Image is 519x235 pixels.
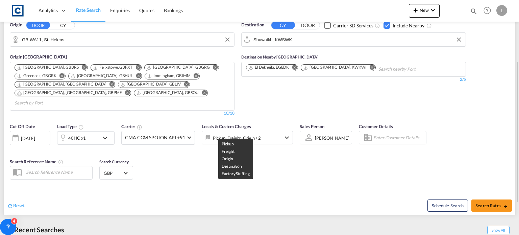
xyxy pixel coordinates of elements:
[101,134,113,142] md-icon: icon-chevron-down
[271,21,295,29] button: CY
[39,7,58,14] span: Analytics
[224,111,234,116] div: 10/10
[17,81,107,87] div: Press delete to remove this chip.
[110,7,130,13] span: Enquiries
[373,133,424,143] input: Enter Customer Details
[10,124,35,129] span: Cut Off Date
[137,124,142,130] md-icon: The selected Trucker/Carrierwill be displayed in the rate results If the rates are from another f...
[131,65,141,71] button: Remove
[21,135,35,141] div: [DATE]
[10,159,64,164] span: Search Reference Name
[241,22,264,28] span: Destination
[78,124,84,130] md-icon: icon-information-outline
[15,98,79,109] input: Chips input.
[242,33,466,46] md-input-container: Shuwaikh, KWSWK
[222,34,232,45] button: Clear Input
[77,65,88,71] button: Remove
[55,73,65,80] button: Remove
[248,65,290,70] div: Press delete to remove this chip.
[241,54,318,60] span: Destination Nearby [GEOGRAPHIC_DATA]
[454,34,464,45] button: Clear Input
[136,90,199,96] div: Southampton, GBSOU
[470,7,477,18] div: icon-magnify
[4,11,515,215] div: Origin DOOR CY GB-WA11, St. HelensOrigin [GEOGRAPHIC_DATA] Chips container. Use arrow keys to sel...
[300,124,324,129] span: Sales Person
[131,73,142,80] button: Remove
[412,6,420,14] md-icon: icon-plus 400-fg
[10,144,15,154] md-datepicker: Select
[17,90,122,96] div: Portsmouth, HAM, GBPME
[315,135,349,141] div: [PERSON_NAME]
[164,7,183,13] span: Bookings
[17,65,80,70] div: Press delete to remove this chip.
[427,199,468,212] button: Note: By default Schedule search will only considerorigin ports, destination ports and cut off da...
[17,73,56,79] div: Greenock, GBGRK
[475,203,508,208] span: Search Rates
[303,65,368,70] div: Press delete to remove this chip.
[147,65,210,70] div: Grangemouth, GBGRG
[314,133,350,143] md-select: Sales Person: Lynsey Heaton
[496,5,507,16] div: L
[68,133,86,143] div: 40HC x1
[10,3,25,18] img: 1fdb9190129311efbfaf67cbb4249bed.jpeg
[147,65,211,70] div: Press delete to remove this chip.
[121,124,142,129] span: Carrier
[10,22,22,28] span: Origin
[365,65,375,71] button: Remove
[470,7,477,15] md-icon: icon-magnify
[202,131,293,144] div: Pickup Freight Origin Destination Factory Stuffingicon-chevron-down
[147,73,192,79] div: Press delete to remove this chip.
[248,65,289,70] div: El Dekheila, EGEDK
[76,7,101,13] span: Rate Search
[136,90,200,96] div: Press delete to remove this chip.
[71,73,134,79] div: Press delete to remove this chip.
[120,81,181,87] div: Liverpool, GBLIV
[179,81,190,88] button: Remove
[241,77,466,83] div: 2/5
[93,65,134,70] div: Press delete to remove this chip.
[409,4,440,18] button: icon-plus 400-fgNewicon-chevron-down
[104,170,123,176] span: GBP
[208,65,219,71] button: Remove
[324,22,373,29] md-checkbox: Checkbox No Ink
[412,7,437,13] span: New
[393,22,424,29] div: Include Nearby
[71,73,133,79] div: Hull, GBHUL
[189,73,199,80] button: Remove
[359,124,393,129] span: Customer Details
[245,62,445,75] md-chips-wrap: Chips container. Use arrow keys to select chips.
[57,124,84,129] span: Load Type
[303,65,367,70] div: Kuwait, KWKWI
[105,81,115,88] button: Remove
[7,203,13,209] md-icon: icon-refresh
[99,159,129,164] span: Search Currency
[57,131,115,145] div: 40HC x1icon-chevron-down
[10,33,234,46] md-input-container: GB-WA11, St. Helens
[378,64,443,75] input: Chips input.
[429,6,437,14] md-icon: icon-chevron-down
[384,22,424,29] md-checkbox: Checkbox No Ink
[147,73,190,79] div: Immingham, GBIMM
[471,199,512,212] button: Search Ratesicon-arrow-right
[121,90,131,97] button: Remove
[17,90,123,96] div: Press delete to remove this chip.
[10,54,67,60] span: Origin [GEOGRAPHIC_DATA]
[481,5,496,17] div: Help
[481,5,493,16] span: Help
[26,21,50,29] button: DOOR
[125,134,185,141] span: CMA CGM SPOTON API +91
[22,34,231,45] input: Search by Door
[213,133,261,143] div: Pickup Freight Origin Destination Factory Stuffing
[7,202,25,210] div: icon-refreshReset
[93,65,132,70] div: Felixstowe, GBFXT
[253,34,462,45] input: Search by Port
[296,22,320,29] button: DOOR
[103,168,129,178] md-select: Select Currency: £ GBPUnited Kingdom Pound
[197,90,207,97] button: Remove
[288,65,298,71] button: Remove
[17,65,79,70] div: Bristol, GBBRS
[333,22,373,29] div: Carrier SD Services
[202,124,251,129] span: Locals & Custom Charges
[17,73,58,79] div: Press delete to remove this chip.
[13,203,25,208] span: Reset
